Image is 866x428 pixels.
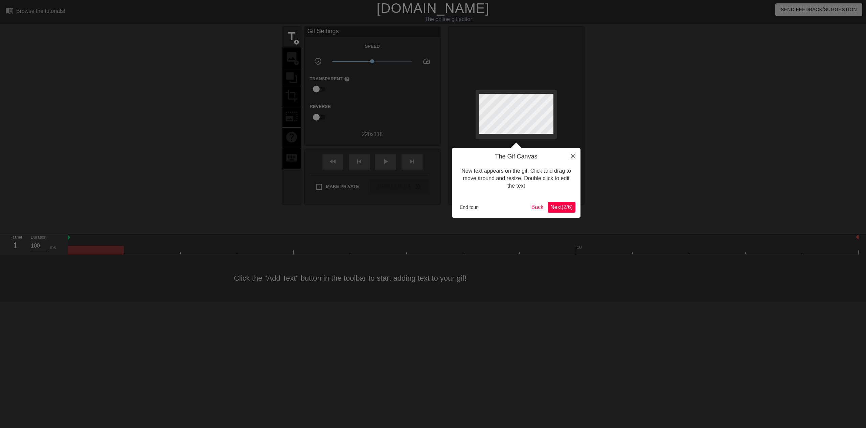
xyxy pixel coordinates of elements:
button: Back [529,202,546,213]
span: Next ( 2 / 6 ) [550,204,573,210]
h4: The Gif Canvas [457,153,575,160]
button: End tour [457,202,480,212]
button: Next [548,202,575,213]
button: Close [566,148,580,164]
div: New text appears on the gif. Click and drag to move around and resize. Double click to edit the text [457,160,575,197]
